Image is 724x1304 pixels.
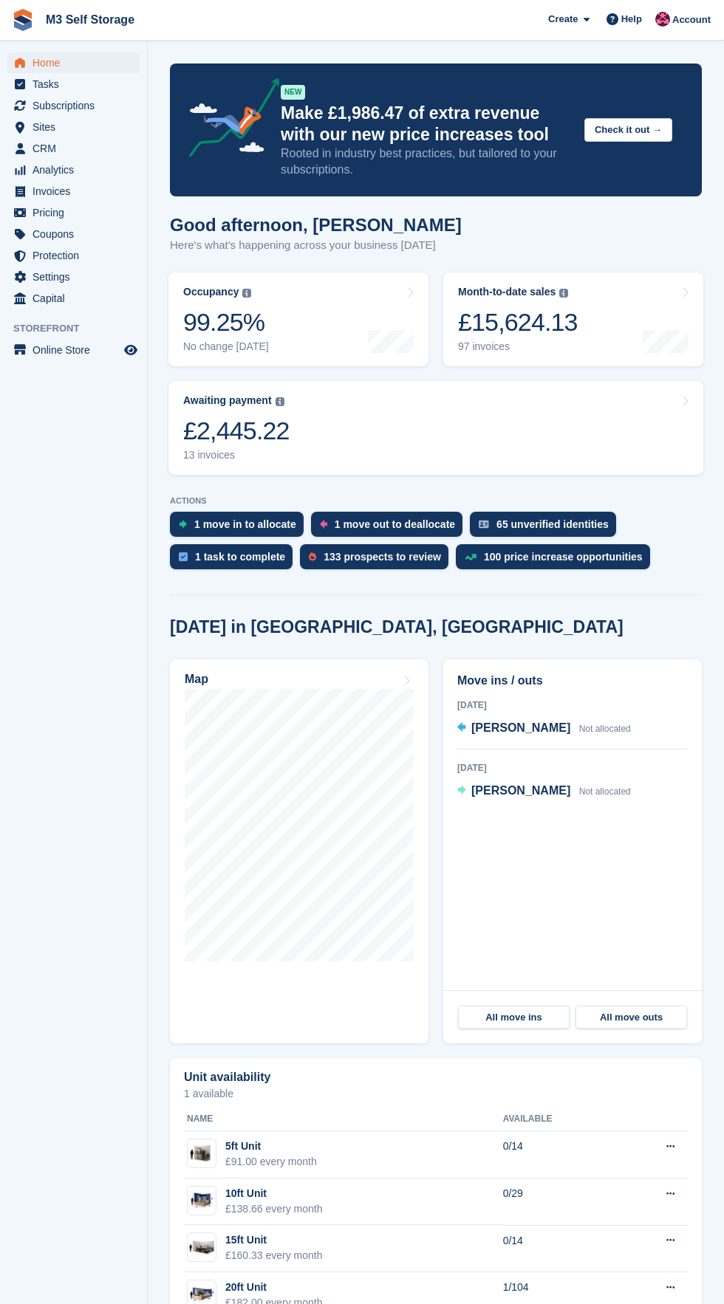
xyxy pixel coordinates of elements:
a: Occupancy 99.25% No change [DATE] [168,272,428,366]
div: 10ft Unit [225,1186,323,1201]
span: Settings [33,267,121,287]
img: 125-sqft-unit.jpg [188,1237,216,1258]
img: price-adjustments-announcement-icon-8257ccfd72463d97f412b2fc003d46551f7dbcb40ab6d574587a9cd5c0d94... [177,78,280,162]
img: 10-ft-container.jpg [188,1190,216,1211]
span: Online Store [33,340,121,360]
div: 100 price increase opportunities [484,551,643,563]
img: move_ins_to_allocate_icon-fdf77a2bb77ea45bf5b3d319d69a93e2d87916cf1d5bf7949dd705db3b84f3ca.svg [179,520,187,529]
a: menu [7,224,140,244]
h1: Good afternoon, [PERSON_NAME] [170,215,462,235]
div: Occupancy [183,286,239,298]
div: [DATE] [457,699,688,712]
img: icon-info-grey-7440780725fd019a000dd9b08b2336e03edf1995a4989e88bcd33f0948082b44.svg [276,397,284,406]
div: 5ft Unit [225,1139,317,1154]
div: 1 task to complete [195,551,285,563]
a: menu [7,288,140,309]
img: 32-sqft-unit.jpg [188,1143,216,1164]
div: 65 unverified identities [496,518,609,530]
h2: Map [185,673,208,686]
a: Month-to-date sales £15,624.13 97 invoices [443,272,703,366]
div: £91.00 every month [225,1154,317,1170]
a: 65 unverified identities [470,512,624,544]
div: [DATE] [457,761,688,775]
div: Month-to-date sales [458,286,556,298]
a: menu [7,340,140,360]
span: Home [33,52,121,73]
h2: Move ins / outs [457,672,688,690]
div: 133 prospects to review [324,551,441,563]
th: Available [503,1108,617,1131]
div: 20ft Unit [225,1280,323,1295]
a: menu [7,245,140,266]
a: 100 price increase opportunities [456,544,658,577]
td: 0/14 [503,1225,617,1272]
span: CRM [33,138,121,159]
span: Subscriptions [33,95,121,116]
img: price_increase_opportunities-93ffe204e8149a01c8c9dc8f82e8f89637d9d84a8eef4429ea346261dce0b2c0.svg [465,554,477,560]
h2: [DATE] in [GEOGRAPHIC_DATA], [GEOGRAPHIC_DATA] [170,617,624,637]
img: task-75834270c22a3079a89374b754ae025e5fb1db73e45f91037f5363f120a921f8.svg [179,552,188,561]
a: M3 Self Storage [40,7,140,32]
div: 13 invoices [183,449,290,461]
div: NEW [281,85,305,100]
a: All move ins [458,1006,570,1029]
a: Preview store [122,341,140,359]
span: Capital [33,288,121,309]
span: Invoices [33,181,121,202]
img: icon-info-grey-7440780725fd019a000dd9b08b2336e03edf1995a4989e88bcd33f0948082b44.svg [242,289,251,298]
a: menu [7,95,140,116]
img: verify_identity-adf6edd0f0f0b5bbfe63781bf79b02c33cf7c696d77639b501bdc392416b5a36.svg [479,520,489,529]
a: menu [7,117,140,137]
button: Check it out → [584,118,672,143]
span: Account [672,13,711,27]
span: [PERSON_NAME] [471,721,570,734]
h2: Unit availability [184,1071,270,1084]
a: 1 task to complete [170,544,300,577]
a: 1 move in to allocate [170,512,311,544]
span: Not allocated [579,786,631,797]
div: 1 move in to allocate [194,518,296,530]
span: Protection [33,245,121,266]
span: Pricing [33,202,121,223]
p: Make £1,986.47 of extra revenue with our new price increases tool [281,103,573,145]
div: 1 move out to deallocate [335,518,455,530]
a: [PERSON_NAME] Not allocated [457,719,631,738]
span: Not allocated [579,724,631,734]
span: Storefront [13,321,147,336]
td: 0/14 [503,1131,617,1178]
p: 1 available [184,1088,688,1099]
p: ACTIONS [170,496,702,506]
a: menu [7,159,140,180]
span: [PERSON_NAME] [471,784,570,797]
span: Help [621,12,642,27]
div: 97 invoices [458,340,578,353]
div: No change [DATE] [183,340,269,353]
a: menu [7,181,140,202]
div: Awaiting payment [183,394,272,407]
a: Awaiting payment £2,445.22 13 invoices [168,381,703,475]
a: [PERSON_NAME] Not allocated [457,782,631,801]
div: £160.33 every month [225,1248,323,1263]
img: move_outs_to_deallocate_icon-f764333ba52eb49d3ac5e1228854f67142a1ed5810a6f6cc68b1a99e826820c5.svg [320,520,327,529]
p: Here's what's happening across your business [DATE] [170,237,462,254]
a: menu [7,202,140,223]
div: 99.25% [183,307,269,337]
th: Name [184,1108,503,1131]
a: 1 move out to deallocate [311,512,470,544]
span: Tasks [33,74,121,95]
span: Coupons [33,224,121,244]
img: Nick Jones [655,12,670,27]
div: 15ft Unit [225,1232,323,1248]
img: icon-info-grey-7440780725fd019a000dd9b08b2336e03edf1995a4989e88bcd33f0948082b44.svg [559,289,568,298]
a: All move outs [576,1006,687,1029]
img: prospect-51fa495bee0391a8d652442698ab0144808aea92771e9ea1ae160a38d050c398.svg [309,552,316,561]
span: Sites [33,117,121,137]
div: £138.66 every month [225,1201,323,1217]
img: stora-icon-8386f47178a22dfd0bd8f6a31ec36ba5ce8667c1dd55bd0f319d3a0aa187defe.svg [12,9,34,31]
span: Create [548,12,578,27]
a: menu [7,74,140,95]
a: menu [7,138,140,159]
div: £15,624.13 [458,307,578,337]
a: menu [7,267,140,287]
td: 0/29 [503,1178,617,1226]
